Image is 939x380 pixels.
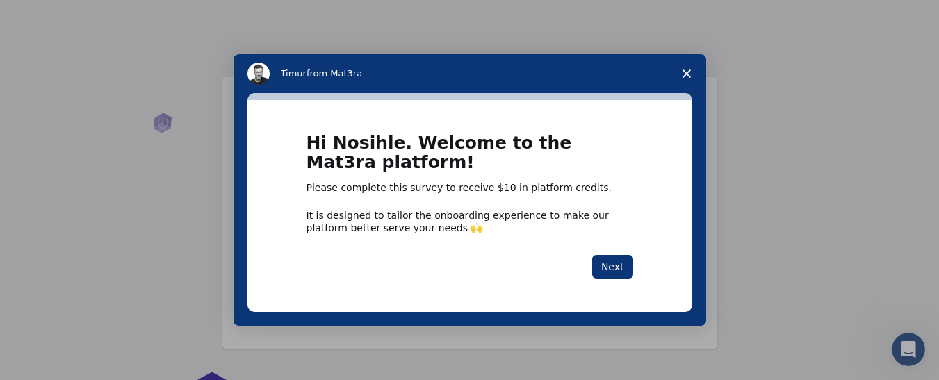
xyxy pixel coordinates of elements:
[307,209,633,234] div: It is designed to tailor the onboarding experience to make our platform better serve your needs 🙌
[667,54,706,93] span: Close survey
[247,63,270,85] img: Profile image for Timur
[307,68,362,79] span: from Mat3ra
[307,181,633,195] div: Please complete this survey to receive $10 in platform credits.
[28,10,78,22] span: Support
[307,133,633,181] h1: Hi Nosihle. Welcome to the Mat3ra platform!
[592,255,633,279] button: Next
[281,68,307,79] span: Timur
